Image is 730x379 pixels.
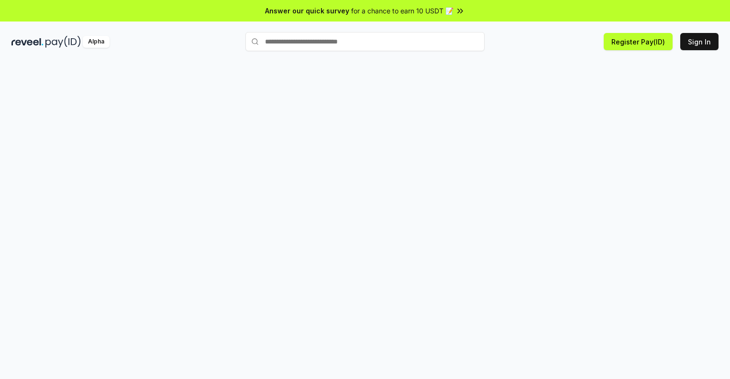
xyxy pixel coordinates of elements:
[351,6,453,16] span: for a chance to earn 10 USDT 📝
[604,33,673,50] button: Register Pay(ID)
[265,6,349,16] span: Answer our quick survey
[680,33,719,50] button: Sign In
[45,36,81,48] img: pay_id
[11,36,44,48] img: reveel_dark
[83,36,110,48] div: Alpha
